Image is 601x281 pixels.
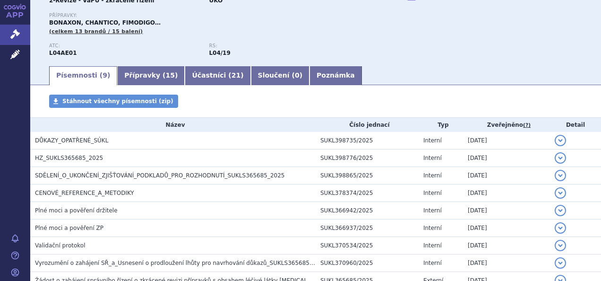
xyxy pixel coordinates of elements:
span: 0 [295,71,300,79]
button: detail [555,187,566,199]
span: 21 [232,71,240,79]
span: Vyrozumění o zahájení SŘ_a_Usnesení o prodloužení lhůty pro navrhování důkazů_SUKLS365685/2025 [35,260,326,266]
span: 9 [103,71,107,79]
span: Interní [423,260,442,266]
span: CENOVÉ_REFERENCE_A_METODIKY [35,190,134,196]
td: [DATE] [463,202,550,220]
span: DŮKAZY_OPATŘENÉ_SÚKL [35,137,108,144]
span: Interní [423,172,442,179]
button: detail [555,170,566,181]
span: SDĚLENÍ_O_UKONČENÍ_ZJIŠŤOVÁNÍ_PODKLADŮ_PRO_ROZHODNUTÍ_SUKLS365685_2025 [35,172,284,179]
a: Sloučení (0) [251,66,309,85]
abbr: (?) [523,122,531,129]
th: Číslo jednací [316,118,419,132]
span: Stáhnout všechny písemnosti (zip) [62,98,173,105]
span: Validační protokol [35,242,86,249]
span: Plné moci a pověření držitele [35,207,118,214]
button: detail [555,222,566,234]
td: [DATE] [463,237,550,255]
a: Stáhnout všechny písemnosti (zip) [49,95,178,108]
p: Přípravky: [49,13,369,18]
a: Účastníci (21) [185,66,250,85]
strong: fingolimod [209,50,230,56]
a: Přípravky (15) [117,66,185,85]
td: [DATE] [463,132,550,149]
td: SUKL398776/2025 [316,149,419,167]
td: SUKL366937/2025 [316,220,419,237]
span: Plné moci a pověření ZP [35,225,103,231]
button: detail [555,152,566,164]
td: SUKL370960/2025 [316,255,419,272]
th: Typ [419,118,463,132]
button: detail [555,135,566,146]
span: Interní [423,137,442,144]
span: (celkem 13 brandů / 15 balení) [49,28,143,35]
button: detail [555,257,566,269]
p: ATC: [49,43,199,49]
th: Název [30,118,316,132]
span: HZ_SUKLS365685_2025 [35,155,103,161]
button: detail [555,205,566,216]
td: [DATE] [463,149,550,167]
td: [DATE] [463,255,550,272]
th: Zveřejněno [463,118,550,132]
span: Interní [423,155,442,161]
span: BONAXON, CHANTICO, FIMODIGO… [49,19,161,26]
td: [DATE] [463,220,550,237]
span: Interní [423,207,442,214]
td: SUKL398735/2025 [316,132,419,149]
td: SUKL378374/2025 [316,184,419,202]
p: RS: [209,43,359,49]
span: Interní [423,242,442,249]
th: Detail [550,118,601,132]
button: detail [555,240,566,251]
td: SUKL398865/2025 [316,167,419,184]
td: SUKL370534/2025 [316,237,419,255]
td: [DATE] [463,184,550,202]
span: Interní [423,225,442,231]
span: 15 [166,71,175,79]
strong: FINGOLIMOD [49,50,77,56]
td: [DATE] [463,167,550,184]
a: Písemnosti (9) [49,66,117,85]
a: Poznámka [309,66,362,85]
span: Interní [423,190,442,196]
td: SUKL366942/2025 [316,202,419,220]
